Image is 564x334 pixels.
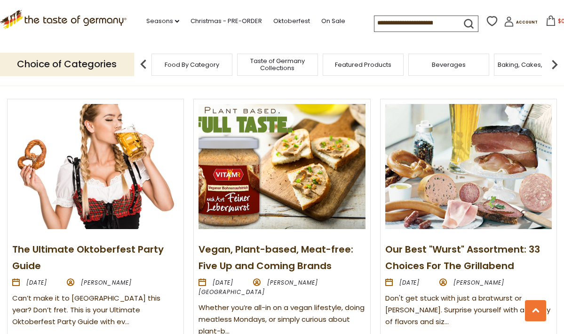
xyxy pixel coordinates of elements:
img: previous arrow [134,55,153,74]
div: Can’t make it to [GEOGRAPHIC_DATA] this year? Don’t fret. This is your Ultimate Oktoberfest Party... [12,293,179,328]
span: [PERSON_NAME] [453,278,504,286]
a: Oktoberfest [273,16,310,26]
a: Vegan, Plant-based, Meat-free: Five Up and Coming Brands [199,243,353,272]
a: Christmas - PRE-ORDER [191,16,262,26]
a: Food By Category [165,61,219,68]
time: [DATE] [399,278,420,286]
time: [DATE] [213,278,233,286]
img: next arrow [545,55,564,74]
span: Account [516,20,538,25]
img: Our Best "Wurst" Assortment: 33 Choices For The Grillabend [385,104,552,229]
a: Account [504,16,538,30]
a: Our Best "Wurst" Assortment: 33 Choices For The Grillabend [385,243,540,272]
span: [PERSON_NAME] [81,278,132,286]
img: Vegan, Plant-based, Meat-free: Five Up and Coming Brands [199,104,365,229]
div: Don't get stuck with just a bratwurst or [PERSON_NAME]. Surprise yourself with a variety of flavo... [385,293,552,328]
a: Featured Products [335,61,391,68]
a: On Sale [321,16,345,26]
a: Taste of Germany Collections [240,57,315,72]
a: The Ultimate Oktoberfest Party Guide [12,243,164,272]
img: The Ultimate Oktoberfest Party Guide [12,104,179,229]
a: Beverages [432,61,466,68]
a: Seasons [146,16,179,26]
time: [DATE] [26,278,47,286]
